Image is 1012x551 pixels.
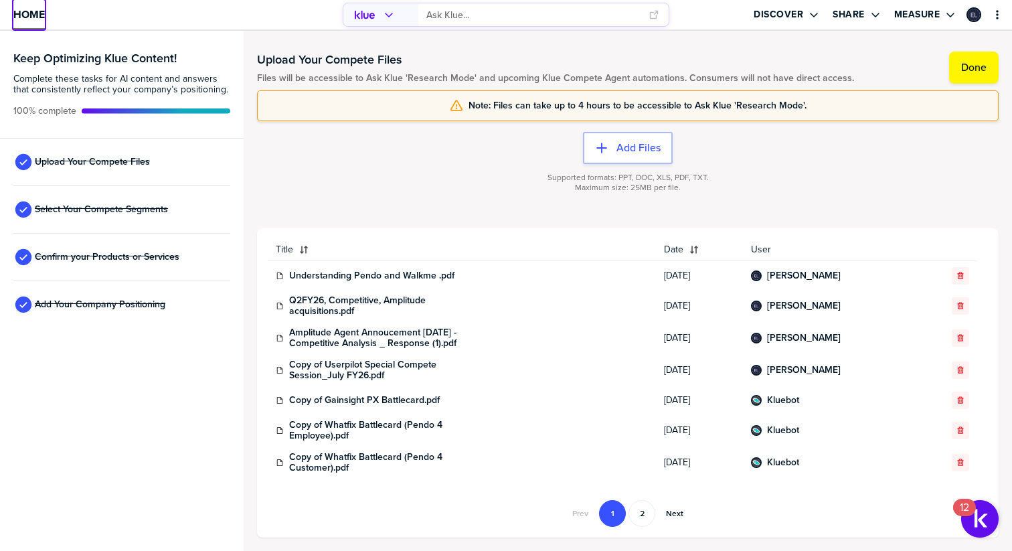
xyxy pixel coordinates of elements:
h1: Upload Your Compete Files [257,52,854,68]
a: Kluebot [767,457,799,468]
img: 2564ccd93351bdf1cc5d857781760854-sml.png [752,334,760,342]
span: Home [13,9,45,20]
a: Amplitude Agent Annoucement [DATE] - Competitive Analysis _ Response (1).pdf [289,327,490,349]
nav: Pagination Navigation [563,500,693,527]
span: [DATE] [664,301,735,311]
button: Open Resource Center, 12 new notifications [961,500,999,538]
span: User [751,244,913,255]
span: [DATE] [664,365,735,376]
span: Maximum size: 25MB per file. [575,183,681,193]
span: Add Your Company Positioning [35,299,165,310]
span: [DATE] [664,425,735,436]
button: Title [268,239,656,260]
div: Kluebot [751,425,762,436]
span: Title [276,244,293,255]
input: Ask Klue... [426,4,641,26]
label: Add Files [616,141,661,155]
span: Note: Files can take up to 4 hours to be accessible to Ask Klue 'Research Mode'. [469,100,807,111]
a: Copy of Whatfix Battlecard (Pendo 4 Customer).pdf [289,452,490,473]
label: Share [833,9,865,21]
label: Discover [754,9,803,21]
div: Ethan Lapinski [751,270,762,281]
span: Active [13,106,76,116]
a: Edit Profile [965,6,983,23]
span: [DATE] [664,270,735,281]
button: Go to page 2 [628,500,655,527]
span: Select Your Compete Segments [35,204,168,215]
a: Copy of Gainsight PX Battlecard.pdf [289,395,440,406]
a: [PERSON_NAME] [767,365,841,376]
div: Ethan Lapinski [751,333,762,343]
a: Copy of Whatfix Battlecard (Pendo 4 Employee).pdf [289,420,490,441]
img: 60f17eee712c3062f0cc75446d79b86e-sml.png [752,459,760,467]
span: Confirm your Products or Services [35,252,179,262]
span: [DATE] [664,333,735,343]
button: Go to previous page [564,500,596,527]
a: Kluebot [767,395,799,406]
img: 2564ccd93351bdf1cc5d857781760854-sml.png [752,302,760,310]
a: [PERSON_NAME] [767,301,841,311]
a: Q2FY26, Competitive, Amplitude acquisitions.pdf [289,295,490,317]
button: Add Files [583,132,673,164]
img: 60f17eee712c3062f0cc75446d79b86e-sml.png [752,396,760,404]
img: 2564ccd93351bdf1cc5d857781760854-sml.png [968,9,980,21]
a: [PERSON_NAME] [767,333,841,343]
span: Date [664,244,683,255]
a: [PERSON_NAME] [767,270,841,281]
div: Ethan Lapinski [751,365,762,376]
button: Go to next page [658,500,691,527]
a: Understanding Pendo and Walkme .pdf [289,270,454,281]
span: Supported formats: PPT, DOC, XLS, PDF, TXT. [547,173,709,183]
div: Kluebot [751,395,762,406]
span: Files will be accessible to Ask Klue 'Research Mode' and upcoming Klue Compete Agent automations.... [257,73,854,84]
img: 2564ccd93351bdf1cc5d857781760854-sml.png [752,272,760,280]
button: Done [949,52,999,84]
a: Copy of Userpilot Special Compete Session_July FY26.pdf [289,360,490,381]
div: Ethan Lapinski [751,301,762,311]
span: Upload Your Compete Files [35,157,150,167]
div: Kluebot [751,457,762,468]
div: 12 [960,507,969,525]
img: 60f17eee712c3062f0cc75446d79b86e-sml.png [752,426,760,435]
div: Ethan Lapinski [966,7,981,22]
span: Complete these tasks for AI content and answers that consistently reflect your company’s position... [13,74,230,95]
span: [DATE] [664,457,735,468]
img: 2564ccd93351bdf1cc5d857781760854-sml.png [752,366,760,374]
button: Date [656,239,743,260]
h3: Keep Optimizing Klue Content! [13,52,230,64]
span: [DATE] [664,395,735,406]
a: Kluebot [767,425,799,436]
label: Done [961,61,987,74]
label: Measure [894,9,940,21]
